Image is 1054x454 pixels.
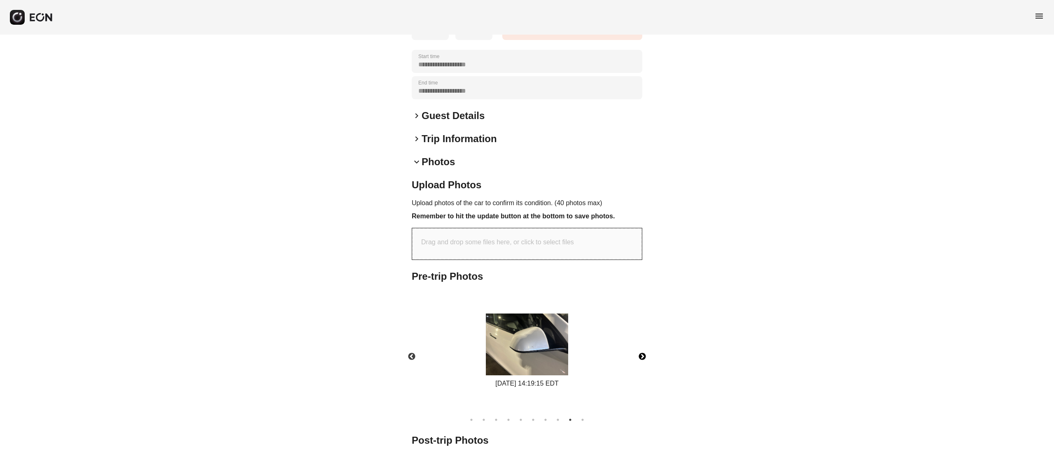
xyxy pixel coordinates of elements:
button: 8 [554,416,562,424]
p: Drag and drop some files here, or click to select files [421,237,574,247]
h3: Remember to hit the update button at the bottom to save photos. [412,211,642,221]
button: Next [628,342,657,371]
button: 1 [467,416,476,424]
span: menu [1034,11,1044,21]
h2: Trip Information [422,132,497,145]
button: 10 [578,416,587,424]
img: https://fastfleet.me/rails/active_storage/blobs/redirect/eyJfcmFpbHMiOnsibWVzc2FnZSI6IkJBaHBBOTFs... [486,314,568,375]
h2: Guest Details [422,109,485,122]
button: 4 [504,416,513,424]
button: 3 [492,416,500,424]
button: Previous [397,342,426,371]
button: 7 [541,416,550,424]
button: 9 [566,416,574,424]
div: [DATE] 14:19:15 EDT [486,379,568,388]
span: keyboard_arrow_down [412,157,422,167]
h2: Upload Photos [412,178,642,192]
h2: Post-trip Photos [412,434,642,447]
button: 6 [529,416,537,424]
button: 2 [480,416,488,424]
p: Upload photos of the car to confirm its condition. (40 photos max) [412,198,642,208]
button: 5 [517,416,525,424]
h2: Pre-trip Photos [412,270,642,283]
span: keyboard_arrow_right [412,111,422,121]
span: keyboard_arrow_right [412,134,422,144]
h2: Photos [422,155,455,168]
